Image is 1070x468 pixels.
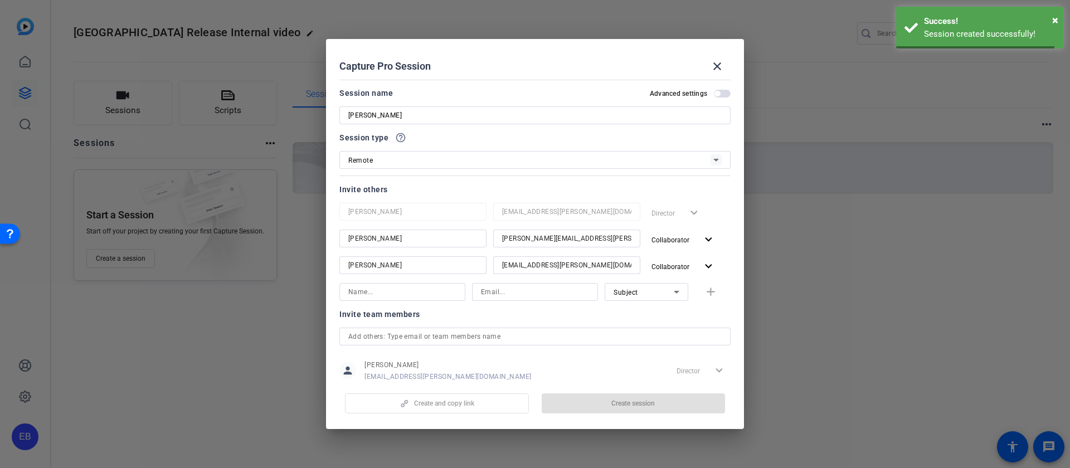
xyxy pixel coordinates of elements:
mat-icon: expand_more [702,233,716,247]
mat-icon: person [339,362,356,379]
button: Collaborator [647,256,720,276]
span: [PERSON_NAME] [364,360,532,369]
input: Add others: Type email or team members name [348,330,722,343]
button: Collaborator [647,230,720,250]
mat-icon: help_outline [395,132,406,143]
div: Invite others [339,183,731,196]
span: Collaborator [651,263,689,271]
button: Close [1052,12,1058,28]
span: Session type [339,131,388,144]
div: Success! [924,15,1055,28]
input: Email... [502,259,631,272]
span: [EMAIL_ADDRESS][PERSON_NAME][DOMAIN_NAME] [364,372,532,381]
span: × [1052,13,1058,27]
input: Name... [348,205,478,218]
div: Capture Pro Session [339,53,731,80]
input: Enter Session Name [348,109,722,122]
div: Session name [339,86,393,100]
div: Session created successfully! [924,28,1055,41]
mat-icon: expand_more [702,260,716,274]
input: Name... [348,285,456,299]
span: Remote [348,157,373,164]
span: Collaborator [651,236,689,244]
input: Name... [348,259,478,272]
input: Email... [502,205,631,218]
input: Name... [348,232,478,245]
input: Email... [481,285,589,299]
h2: Advanced settings [650,89,707,98]
div: Invite team members [339,308,731,321]
span: Subject [614,289,638,296]
mat-icon: close [711,60,724,73]
input: Email... [502,232,631,245]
